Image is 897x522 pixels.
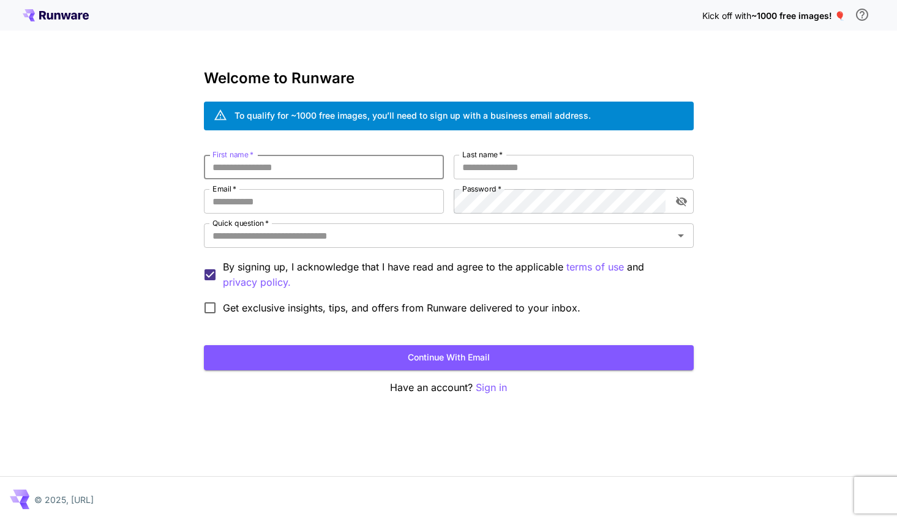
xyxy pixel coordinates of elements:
[462,149,503,160] label: Last name
[566,259,624,275] button: By signing up, I acknowledge that I have read and agree to the applicable and privacy policy.
[204,70,694,87] h3: Welcome to Runware
[212,149,253,160] label: First name
[212,218,269,228] label: Quick question
[462,184,501,194] label: Password
[751,10,845,21] span: ~1000 free images! 🎈
[34,493,94,506] p: © 2025, [URL]
[204,380,694,395] p: Have an account?
[476,380,507,395] button: Sign in
[223,259,684,290] p: By signing up, I acknowledge that I have read and agree to the applicable and
[850,2,874,27] button: In order to qualify for free credit, you need to sign up with a business email address and click ...
[672,227,689,244] button: Open
[235,109,591,122] div: To qualify for ~1000 free images, you’ll need to sign up with a business email address.
[212,184,236,194] label: Email
[670,190,692,212] button: toggle password visibility
[702,10,751,21] span: Kick off with
[223,275,291,290] button: By signing up, I acknowledge that I have read and agree to the applicable terms of use and
[566,259,624,275] p: terms of use
[223,300,580,315] span: Get exclusive insights, tips, and offers from Runware delivered to your inbox.
[223,275,291,290] p: privacy policy.
[204,345,694,370] button: Continue with email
